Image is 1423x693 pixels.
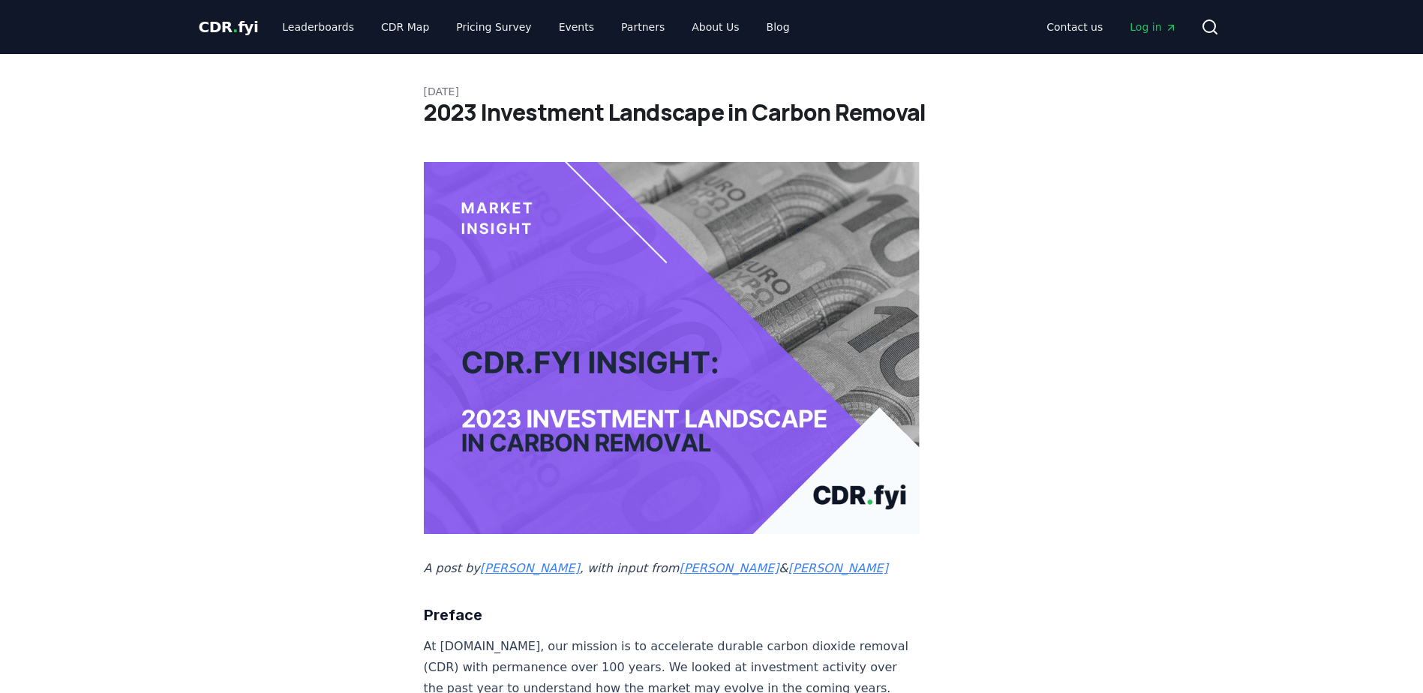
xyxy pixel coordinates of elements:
strong: Preface [424,606,482,624]
p: [DATE] [424,84,1000,99]
nav: Main [270,13,801,40]
h1: 2023 Investment Landscape in Carbon Removal [424,99,1000,126]
a: CDR Map [369,13,441,40]
a: CDR.fyi [199,16,259,37]
a: Contact us [1034,13,1115,40]
span: . [233,18,238,36]
a: [PERSON_NAME] [679,561,779,575]
a: Log in [1118,13,1188,40]
nav: Main [1034,13,1188,40]
span: CDR fyi [199,18,259,36]
a: About Us [680,13,751,40]
a: Partners [609,13,677,40]
a: [PERSON_NAME] [788,561,888,575]
em: A post by , with input from & [424,561,888,575]
a: Events [547,13,606,40]
a: Leaderboards [270,13,366,40]
a: [PERSON_NAME] [480,561,580,575]
a: Pricing Survey [444,13,543,40]
img: blog post image [424,162,920,534]
span: Log in [1130,19,1176,34]
a: Blog [755,13,802,40]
